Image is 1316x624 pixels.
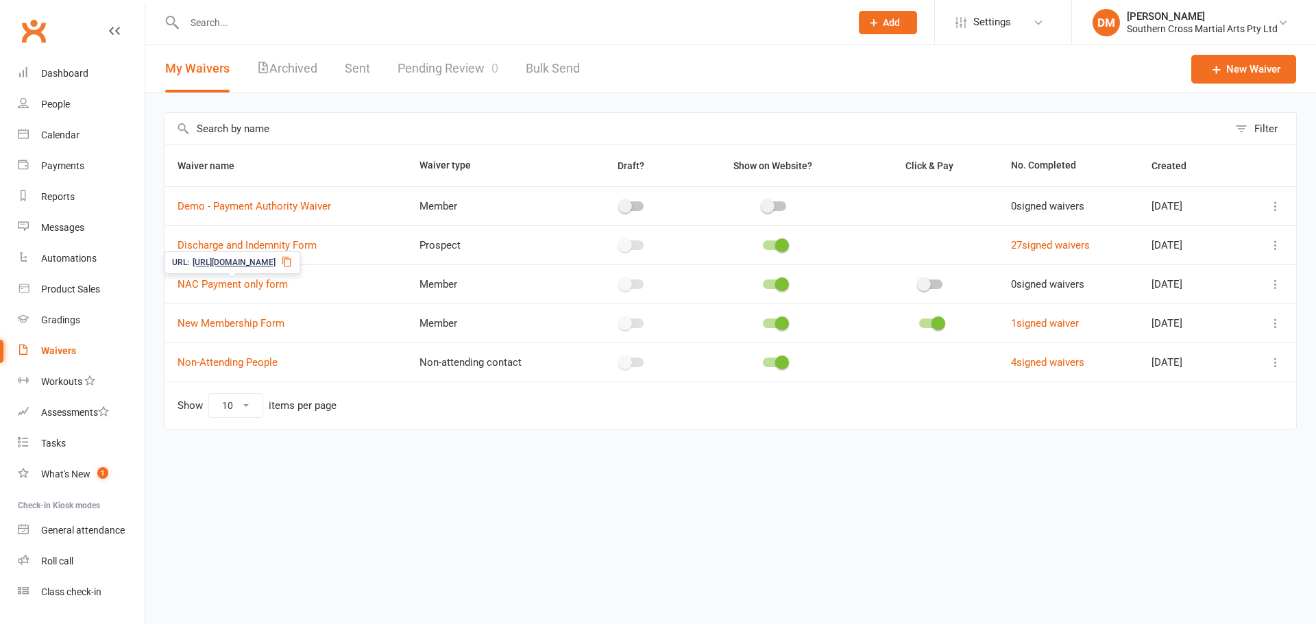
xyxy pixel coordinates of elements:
div: Southern Cross Martial Arts Pty Ltd [1127,23,1278,35]
td: [DATE] [1139,186,1241,225]
button: My Waivers [165,45,230,92]
div: Roll call [41,556,73,566]
td: [DATE] [1139,342,1241,382]
div: Waivers [41,345,76,356]
span: URL: [172,256,189,269]
th: No. Completed [999,145,1139,186]
a: 27signed waivers [1011,239,1090,251]
div: Tasks [41,438,66,449]
input: Search by name [165,113,1228,145]
div: items per page [269,400,337,412]
div: Assessments [41,407,109,418]
div: Gradings [41,314,80,325]
a: 1signed waiver [1011,317,1079,329]
td: [DATE] [1139,225,1241,264]
td: [DATE] [1139,303,1241,342]
a: Dashboard [18,58,145,89]
span: Add [883,17,900,28]
button: Show on Website? [721,158,827,174]
span: Show on Website? [733,160,812,171]
div: Automations [41,253,97,264]
button: Created [1151,158,1202,174]
td: Member [407,264,579,303]
a: Payments [18,151,145,182]
div: Class check-in [41,586,101,597]
a: Waivers [18,336,145,366]
span: Click & Pay [905,160,953,171]
td: Prospect [407,225,579,264]
input: Search... [180,13,841,32]
div: Reports [41,191,75,202]
a: Automations [18,243,145,274]
a: Calendar [18,120,145,151]
span: Created [1151,160,1202,171]
span: 1 [97,467,108,479]
a: Demo - Payment Authority Waiver [178,200,331,212]
span: 0 [491,61,498,75]
span: 0 signed waivers [1011,200,1084,212]
span: [URL][DOMAIN_NAME] [193,256,276,269]
a: NAC Payment only form [178,278,288,290]
a: Archived [257,45,317,92]
th: Waiver type [407,145,579,186]
a: Non-Attending People [178,356,278,369]
a: New Membership Form [178,317,284,329]
a: Pending Review0 [398,45,498,92]
a: Messages [18,212,145,243]
a: New Waiver [1191,55,1296,84]
button: Filter [1228,113,1296,145]
a: People [18,89,145,120]
td: Member [407,186,579,225]
a: Workouts [18,366,145,397]
a: Class kiosk mode [18,577,145,608]
a: Tasks [18,428,145,459]
div: Filter [1254,121,1278,137]
a: Roll call [18,546,145,577]
td: Member [407,303,579,342]
div: Workouts [41,376,82,387]
td: Non-attending contact [407,342,579,382]
a: Product Sales [18,274,145,305]
span: Waiver name [178,160,249,171]
div: Payments [41,160,84,171]
div: Messages [41,222,84,233]
div: General attendance [41,525,125,536]
div: What's New [41,469,90,479]
a: General attendance kiosk mode [18,515,145,546]
a: Reports [18,182,145,212]
div: DM [1093,9,1120,36]
a: Discharge and Indemnity Form [178,239,317,251]
a: 4signed waivers [1011,356,1084,369]
a: Sent [345,45,370,92]
span: Draft? [618,160,644,171]
button: Waiver name [178,158,249,174]
button: Add [859,11,917,34]
a: Clubworx [16,14,51,48]
button: Click & Pay [893,158,968,174]
a: Gradings [18,305,145,336]
a: Bulk Send [526,45,580,92]
a: What's New1 [18,459,145,490]
div: Calendar [41,129,80,140]
div: [PERSON_NAME] [1127,10,1278,23]
div: People [41,99,70,110]
span: 0 signed waivers [1011,278,1084,290]
span: Settings [973,7,1011,38]
div: Show [178,393,337,418]
div: Dashboard [41,68,88,79]
div: Product Sales [41,284,100,295]
button: Draft? [605,158,659,174]
a: Assessments [18,397,145,428]
td: [DATE] [1139,264,1241,303]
